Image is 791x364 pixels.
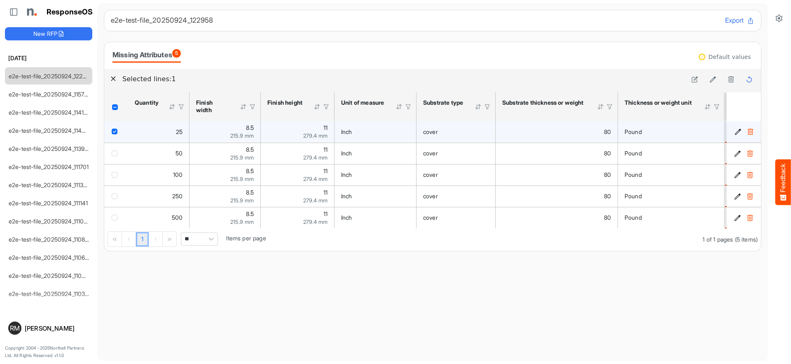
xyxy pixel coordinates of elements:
button: Delete [746,214,754,222]
td: checkbox [104,207,128,228]
a: e2e-test-file_20250924_110305 [9,290,92,297]
a: e2e-test-file_20250924_110646 [9,254,92,261]
span: 8.5 [246,167,254,174]
td: 11 is template cell Column Header httpsnorthellcomontologiesmapping-rulesmeasurementhasfinishsize... [261,207,335,228]
div: Substrate type [423,99,464,106]
td: 1217be09-ebc3-43b2-9525-37a62fa50937 is template cell Column Header [727,121,763,143]
span: 215.9 mm [230,154,254,161]
td: cover is template cell Column Header httpsnorthellcomontologiesmapping-rulesmaterialhassubstratem... [417,207,496,228]
span: Inch [341,150,352,157]
span: 8.5 [246,124,254,131]
td: 11 is template cell Column Header httpsnorthellcomontologiesmapping-rulesmeasurementhasfinishsize... [261,121,335,143]
button: Delete [746,192,754,200]
td: 100 is template cell Column Header httpsnorthellcomontologiesmapping-rulesorderhasquantity [128,164,190,186]
h6: e2e-test-file_20250924_122958 [111,17,718,24]
td: checkbox [104,143,128,164]
td: 250 is template cell Column Header httpsnorthellcomontologiesmapping-rulesorderhasquantity [128,186,190,207]
td: cover is template cell Column Header httpsnorthellcomontologiesmapping-rulesmaterialhassubstratem... [417,121,496,143]
span: 100 [173,171,183,178]
span: 279.4 mm [303,197,328,204]
div: Missing Attributes [112,49,181,61]
button: Edit [733,192,742,200]
a: e2e-test-file_20250924_111359 [9,181,90,188]
td: checkbox [104,186,128,207]
td: cover is template cell Column Header httpsnorthellcomontologiesmapping-rulesmaterialhassubstratem... [417,186,496,207]
span: 80 [604,214,611,221]
span: 80 [604,150,611,157]
td: 8.5 is template cell Column Header httpsnorthellcomontologiesmapping-rulesmeasurementhasfinishsiz... [190,186,261,207]
td: Inch is template cell Column Header httpsnorthellcomontologiesmapping-rulesmeasurementhasunitofme... [335,164,417,186]
span: 80 [604,171,611,178]
span: Pound [625,171,642,178]
div: Default values [709,54,751,60]
td: af501fd9-f634-479b-ba78-4ddc8c6d9974 is template cell Column Header [727,186,763,207]
div: [PERSON_NAME] [25,325,89,331]
h6: [DATE] [5,54,92,63]
a: e2e-test-file_20250924_114134 [9,109,91,116]
span: 215.9 mm [230,218,254,225]
td: 11 is template cell Column Header httpsnorthellcomontologiesmapping-rulesmeasurementhasfinishsize... [261,164,335,186]
a: e2e-test-file_20250924_110803 [9,236,92,243]
span: 11 [323,146,328,153]
a: e2e-test-file_20250924_122958 [9,73,93,80]
td: checkbox [104,164,128,186]
span: 215.9 mm [230,132,254,139]
div: Finish width [196,99,229,114]
span: cover [423,214,438,221]
p: Copyright 2004 - 2025 Northell Partners Ltd. All Rights Reserved. v 1.1.0 [5,345,92,359]
span: 11 [323,210,328,217]
td: 80 is template cell Column Header httpsnorthellcomontologiesmapping-rulesmaterialhasmaterialthick... [496,164,618,186]
button: Edit [733,149,742,157]
span: Pound [625,150,642,157]
div: Go to previous page [122,232,136,247]
div: Go to next page [149,232,163,247]
td: Pound is template cell Column Header httpsnorthellcomontologiesmapping-rulesmaterialhasmaterialth... [618,143,725,164]
a: e2e-test-file_20250924_114020 [9,127,93,134]
span: 215.9 mm [230,197,254,204]
span: Inch [341,193,352,200]
div: Thickness or weight unit [625,99,693,106]
td: 80 is template cell Column Header httpsnorthellcomontologiesmapping-rulesmaterialhasmaterialthick... [496,143,618,164]
span: 279.4 mm [303,176,328,182]
span: 25 [176,128,183,135]
span: Items per page [226,235,266,242]
a: e2e-test-file_20250924_113916 [9,145,90,152]
div: Finish height [267,99,303,106]
button: Edit [733,171,742,179]
td: 9a53a079-b2eb-46b6-9545-d007c27e8fdf is template cell Column Header [727,164,763,186]
button: Edit [733,214,742,222]
div: Pager Container [104,228,761,251]
div: Unit of measure [341,99,385,106]
div: Filter Icon [606,103,613,110]
div: Quantity [135,99,158,106]
td: 80 is template cell Column Header httpsnorthellcomontologiesmapping-rulesmaterialhasmaterialthick... [496,207,618,228]
div: Go to last page [163,232,176,247]
span: Inch [341,214,352,221]
div: Substrate thickness or weight [502,99,586,106]
td: 80 is template cell Column Header httpsnorthellcomontologiesmapping-rulesmaterialhasmaterialthick... [496,186,618,207]
span: Pound [625,128,642,135]
button: Delete [746,171,754,179]
span: Pound [625,193,642,200]
td: 500 is template cell Column Header httpsnorthellcomontologiesmapping-rulesorderhasquantity [128,207,190,228]
td: f8e3265d-f802-4066-a785-b797da43ad99 is template cell Column Header [727,207,763,228]
h1: ResponseOS [47,8,93,16]
span: 5 [172,49,181,58]
span: cover [423,150,438,157]
a: e2e-test-file_20250924_115731 [9,91,90,98]
td: cover is template cell Column Header httpsnorthellcomontologiesmapping-rulesmaterialhassubstratem... [417,143,496,164]
a: e2e-test-file_20250924_111033 [9,218,91,225]
span: 8.5 [246,210,254,217]
div: Filter Icon [484,103,491,110]
button: Delete [746,149,754,157]
button: New RFP [5,27,92,40]
span: Pound [625,214,642,221]
td: 8.5 is template cell Column Header httpsnorthellcomontologiesmapping-rulesmeasurementhasfinishsiz... [190,121,261,143]
span: cover [423,128,438,135]
img: Northell [23,4,39,20]
div: Filter Icon [249,103,256,110]
span: 215.9 mm [230,176,254,182]
span: 250 [172,193,183,200]
a: Page 1 of 1 Pages [136,232,149,247]
span: 8.5 [246,146,254,153]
